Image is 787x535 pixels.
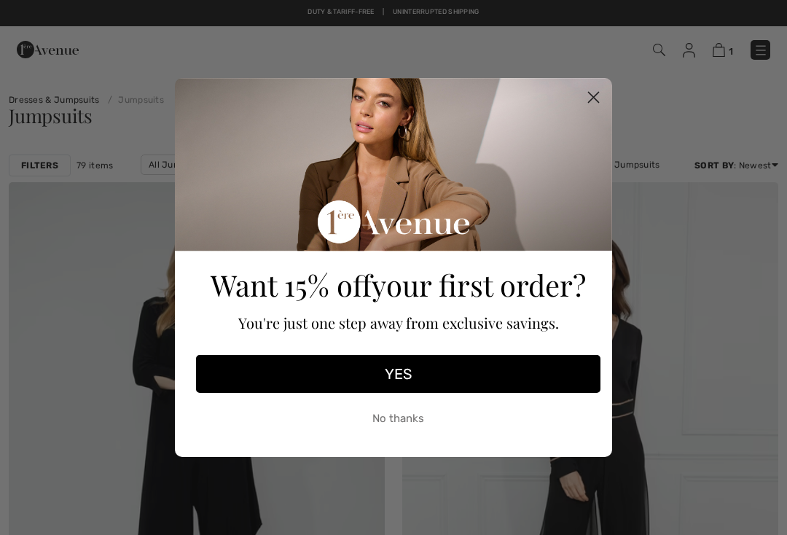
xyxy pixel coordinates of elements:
button: Close dialog [581,85,606,110]
span: your first order? [372,265,586,304]
span: You're just one step away from exclusive savings. [238,313,559,332]
button: No thanks [196,400,600,437]
span: Want 15% off [211,265,372,304]
button: YES [196,355,600,393]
